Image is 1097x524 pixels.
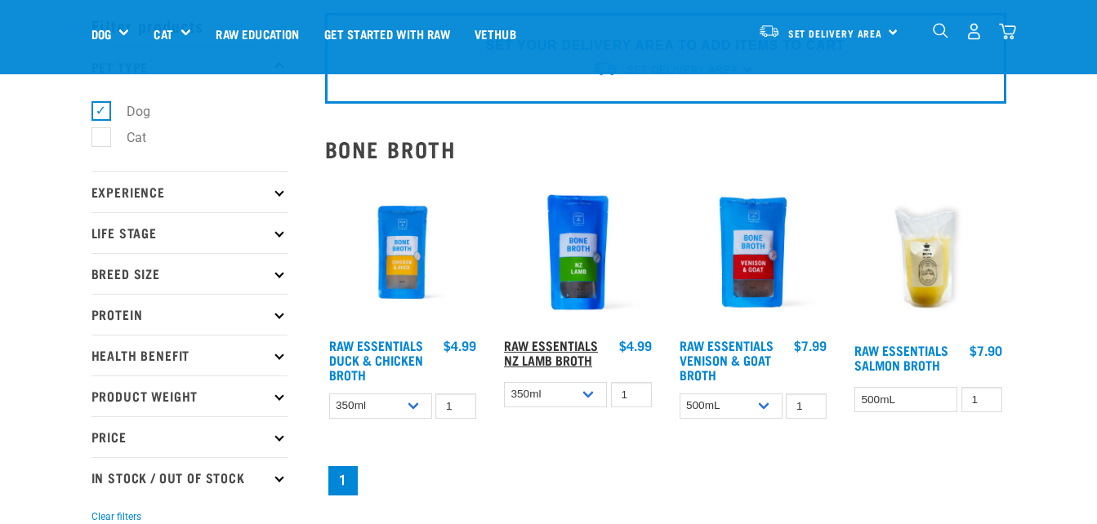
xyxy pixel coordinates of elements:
[788,30,883,36] span: Set Delivery Area
[999,23,1016,40] img: home-icon@2x.png
[329,341,423,378] a: Raw Essentials Duck & Chicken Broth
[794,338,827,353] div: $7.99
[100,127,153,148] label: Cat
[91,253,288,294] p: Breed Size
[325,463,1006,499] nav: pagination
[154,24,172,43] a: Cat
[619,338,652,353] div: $4.99
[680,341,774,378] a: Raw Essentials Venison & Goat Broth
[786,393,827,419] input: 1
[91,335,288,375] p: Health Benefit
[504,341,598,363] a: Raw Essentials NZ Lamb Broth
[91,416,288,457] p: Price
[91,171,288,212] p: Experience
[961,387,1002,412] input: 1
[970,343,1002,357] div: $7.90
[91,24,111,43] a: Dog
[758,24,780,38] img: van-moving.png
[850,175,1006,335] img: Salmon Broth
[91,457,288,498] p: In Stock / Out Of Stock
[203,1,311,66] a: Raw Education
[500,175,656,331] img: Raw Essentials New Zealand Lamb Bone Broth For Cats & Dogs
[91,509,141,524] button: Clear filters
[854,346,948,368] a: Raw Essentials Salmon Broth
[462,1,528,66] a: Vethub
[100,101,157,122] label: Dog
[325,175,481,331] img: RE Product Shoot 2023 Nov8793 1
[444,338,476,353] div: $4.99
[965,23,983,40] img: user.png
[933,23,948,38] img: home-icon-1@2x.png
[312,1,462,66] a: Get started with Raw
[91,375,288,416] p: Product Weight
[91,294,288,335] p: Protein
[325,136,1006,162] h2: Bone Broth
[328,466,358,495] a: Page 1
[91,212,288,253] p: Life Stage
[611,382,652,407] input: 1
[676,175,832,331] img: Raw Essentials Venison Goat Novel Protein Hypoallergenic Bone Broth Cats & Dogs
[435,393,476,419] input: 1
